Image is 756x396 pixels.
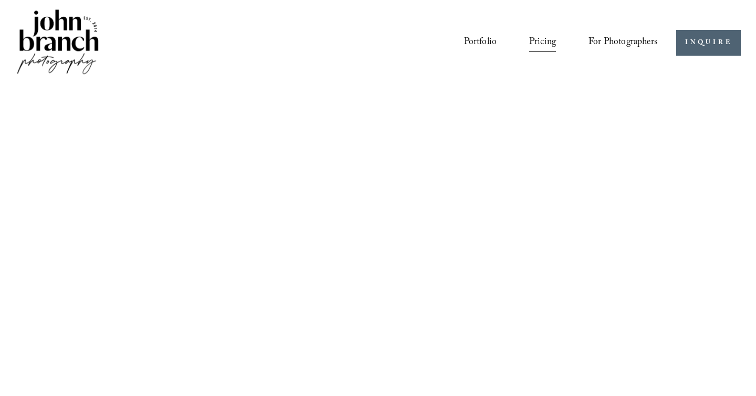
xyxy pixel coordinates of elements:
[676,30,741,56] a: INQUIRE
[15,7,100,78] img: John Branch IV Photography
[589,34,657,52] span: For Photographers
[464,33,497,53] a: Portfolio
[529,33,556,53] a: Pricing
[589,33,657,53] a: folder dropdown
